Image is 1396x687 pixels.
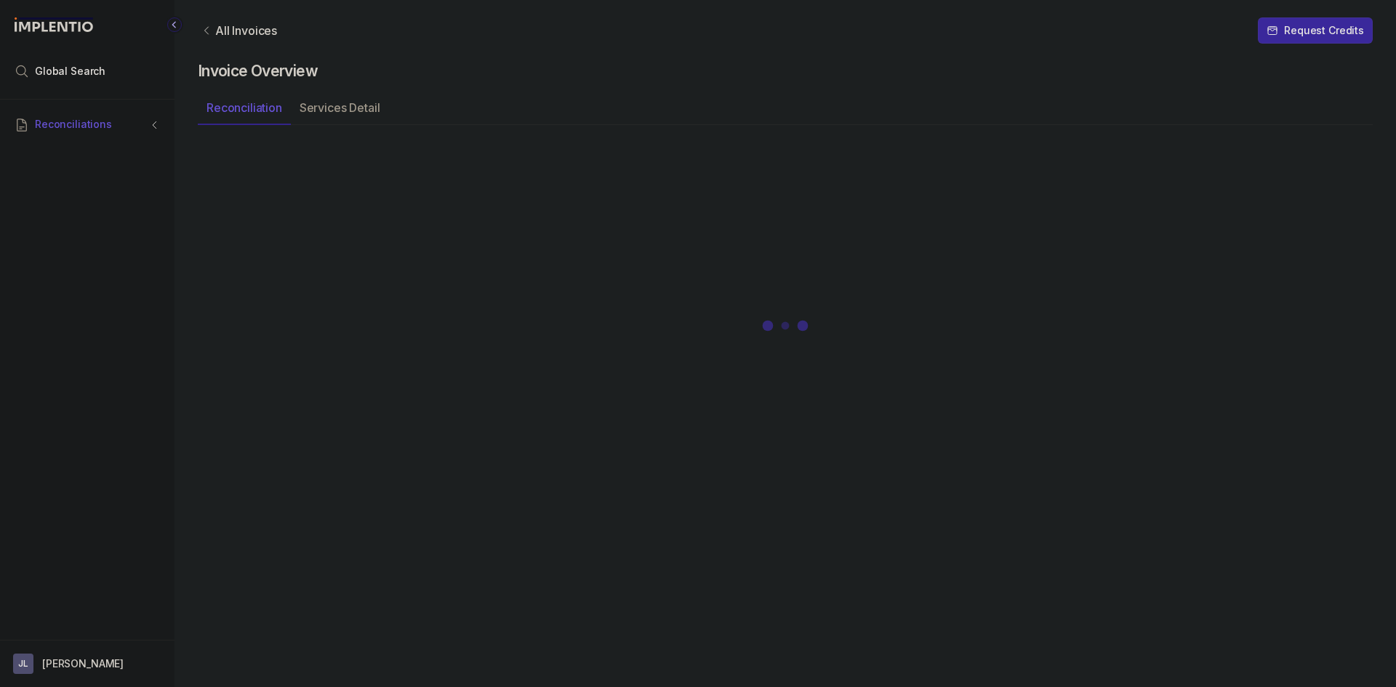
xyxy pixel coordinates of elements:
ul: Tab Group [198,96,1373,125]
button: Request Credits [1258,17,1373,44]
li: Tab Reconciliation [198,96,291,125]
span: Global Search [35,64,105,79]
p: All Invoices [215,23,277,38]
li: Tab Services Detail [291,96,389,125]
a: Link All Invoices [198,23,280,38]
button: User initials[PERSON_NAME] [13,654,161,674]
h4: Invoice Overview [198,61,1373,81]
p: Services Detail [300,99,380,116]
span: User initials [13,654,33,674]
span: Reconciliations [35,117,112,132]
div: Collapse Icon [166,16,183,33]
p: Request Credits [1284,23,1364,38]
p: [PERSON_NAME] [42,656,124,671]
p: Reconciliation [206,99,282,116]
button: Reconciliations [9,108,166,140]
